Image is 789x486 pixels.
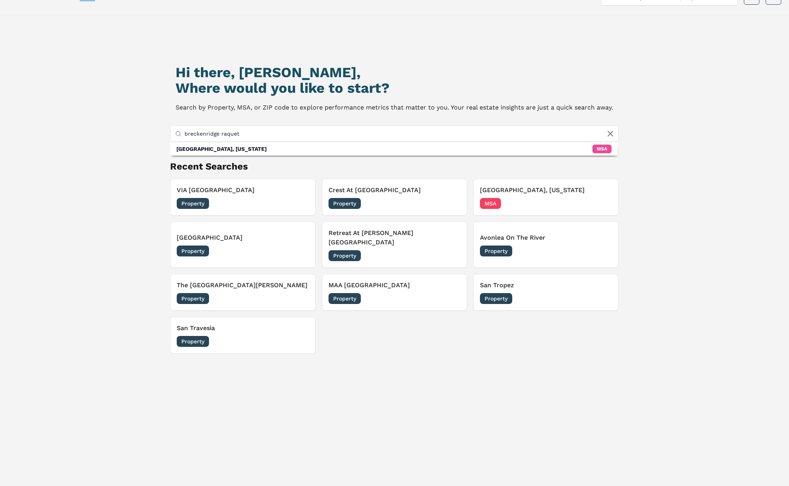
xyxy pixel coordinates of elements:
span: [DATE] [443,200,460,207]
span: Property [329,198,361,209]
span: Property [177,336,209,347]
h3: MAA [GEOGRAPHIC_DATA] [329,281,460,290]
button: Remove Berkeley Lake, Georgia[GEOGRAPHIC_DATA], [US_STATE]MSA[DATE] [473,179,619,216]
h3: VIA [GEOGRAPHIC_DATA] [177,186,309,195]
span: [DATE] [292,200,309,207]
h3: The [GEOGRAPHIC_DATA][PERSON_NAME] [177,281,309,290]
h3: San Tropez [480,281,612,290]
h2: Where would you like to start? [176,80,613,96]
span: [DATE] [594,200,612,207]
p: Search by Property, MSA, or ZIP code to explore performance metrics that matter to you. Your real... [176,102,613,113]
span: [DATE] [443,252,460,260]
span: [DATE] [292,295,309,302]
button: Remove Rosemont Berkeley Lake[GEOGRAPHIC_DATA]Property[DATE] [170,222,315,268]
h1: Hi there, [PERSON_NAME], [176,65,613,80]
h3: Retreat At [PERSON_NAME][GEOGRAPHIC_DATA] [329,228,460,247]
button: Remove VIA Seaport ResidencesVIA [GEOGRAPHIC_DATA]Property[DATE] [170,179,315,216]
span: Property [177,246,209,256]
h3: [GEOGRAPHIC_DATA] [177,233,309,242]
span: Property [177,198,209,209]
span: Property [480,293,512,304]
span: Property [329,250,361,261]
span: [DATE] [443,295,460,302]
span: MSA [480,198,501,209]
h3: Avonlea On The River [480,233,612,242]
span: [DATE] [594,295,612,302]
h3: San Travesia [177,323,309,333]
button: Remove Avonlea On The RiverAvonlea On The RiverProperty[DATE] [473,222,619,268]
div: MSA [592,145,612,153]
span: Property [329,293,361,304]
button: Remove Retreat At Johns CreekRetreat At [PERSON_NAME][GEOGRAPHIC_DATA]Property[DATE] [322,222,467,268]
span: [DATE] [292,247,309,255]
span: [DATE] [292,338,309,345]
button: Remove San TropezSan TropezProperty[DATE] [473,274,619,311]
div: Suggestions [170,142,618,156]
span: Property [480,246,512,256]
h2: Recent Searches [170,160,619,173]
div: [GEOGRAPHIC_DATA], [US_STATE] [176,145,267,153]
span: [DATE] [594,247,612,255]
h3: [GEOGRAPHIC_DATA], [US_STATE] [480,186,612,195]
span: Property [177,293,209,304]
h3: Crest At [GEOGRAPHIC_DATA] [329,186,460,195]
button: Remove San TravesiaSan TravesiaProperty[DATE] [170,317,315,353]
div: MSA: Breckenridge, Missouri [170,142,618,156]
button: Remove The Atlantic Howell StationThe [GEOGRAPHIC_DATA][PERSON_NAME]Property[DATE] [170,274,315,311]
button: Remove Crest At Berkley LakeCrest At [GEOGRAPHIC_DATA]Property[DATE] [322,179,467,216]
input: Search by MSA, ZIP, Property Name, or Address [185,126,613,141]
button: Remove MAA River OaksMAA [GEOGRAPHIC_DATA]Property[DATE] [322,274,467,311]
